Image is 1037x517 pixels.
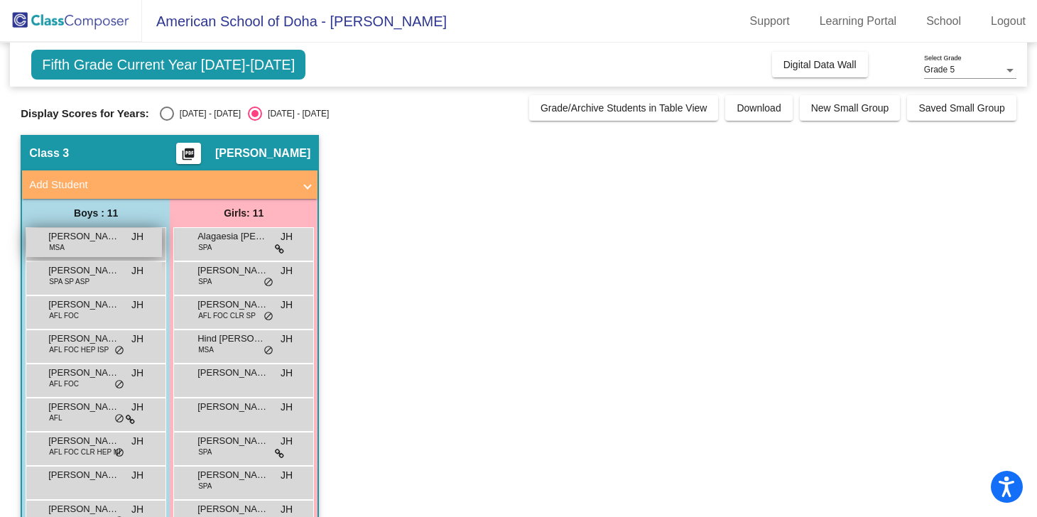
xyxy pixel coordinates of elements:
[29,177,293,193] mat-panel-title: Add Student
[264,277,273,288] span: do_not_disturb_alt
[198,481,212,491] span: SPA
[48,400,119,414] span: [PERSON_NAME]
[979,10,1037,33] a: Logout
[281,366,293,381] span: JH
[131,468,143,483] span: JH
[197,502,268,516] span: [PERSON_NAME]
[198,242,212,253] span: SPA
[808,10,908,33] a: Learning Portal
[49,344,109,355] span: AFL FOC HEP ISP
[281,332,293,347] span: JH
[281,263,293,278] span: JH
[197,332,268,346] span: Hind [PERSON_NAME]
[48,332,119,346] span: [PERSON_NAME]
[198,276,212,287] span: SPA
[180,147,197,167] mat-icon: picture_as_pdf
[197,366,268,380] span: [PERSON_NAME]
[31,50,305,80] span: Fifth Grade Current Year [DATE]-[DATE]
[262,107,329,120] div: [DATE] - [DATE]
[281,434,293,449] span: JH
[131,298,143,312] span: JH
[197,298,268,312] span: [PERSON_NAME]
[281,298,293,312] span: JH
[215,146,310,160] span: [PERSON_NAME]
[915,10,972,33] a: School
[114,447,124,459] span: do_not_disturb_alt
[131,502,143,517] span: JH
[170,199,317,227] div: Girls: 11
[131,366,143,381] span: JH
[281,400,293,415] span: JH
[48,263,119,278] span: [PERSON_NAME]
[174,107,241,120] div: [DATE] - [DATE]
[924,65,955,75] span: Grade 5
[281,502,293,517] span: JH
[49,242,65,253] span: MSA
[739,10,801,33] a: Support
[783,59,857,70] span: Digital Data Wall
[22,170,317,199] mat-expansion-panel-header: Add Student
[22,199,170,227] div: Boys : 11
[800,95,901,121] button: New Small Group
[264,311,273,322] span: do_not_disturb_alt
[49,413,62,423] span: AFL
[48,434,119,448] span: [PERSON_NAME]
[264,345,273,357] span: do_not_disturb_alt
[48,502,119,516] span: [PERSON_NAME] [PERSON_NAME]
[907,95,1016,121] button: Saved Small Group
[49,310,79,321] span: AFL FOC
[131,229,143,244] span: JH
[176,143,201,164] button: Print Students Details
[114,379,124,391] span: do_not_disturb_alt
[197,468,268,482] span: [PERSON_NAME]
[281,468,293,483] span: JH
[197,434,268,448] span: [PERSON_NAME]
[49,379,79,389] span: AFL FOC
[772,52,868,77] button: Digital Data Wall
[131,434,143,449] span: JH
[725,95,792,121] button: Download
[114,345,124,357] span: do_not_disturb_alt
[529,95,719,121] button: Grade/Archive Students in Table View
[142,10,447,33] span: American School of Doha - [PERSON_NAME]
[197,400,268,414] span: [PERSON_NAME]
[48,229,119,244] span: [PERSON_NAME]
[131,263,143,278] span: JH
[197,263,268,278] span: [PERSON_NAME]
[197,229,268,244] span: Alagaesia [PERSON_NAME]
[160,107,329,121] mat-radio-group: Select an option
[48,468,119,482] span: [PERSON_NAME]
[737,102,781,114] span: Download
[131,400,143,415] span: JH
[541,102,707,114] span: Grade/Archive Students in Table View
[131,332,143,347] span: JH
[48,366,119,380] span: [PERSON_NAME]
[21,107,149,120] span: Display Scores for Years:
[29,146,69,160] span: Class 3
[918,102,1004,114] span: Saved Small Group
[811,102,889,114] span: New Small Group
[281,229,293,244] span: JH
[49,276,89,287] span: SPA SP ASP
[48,298,119,312] span: [PERSON_NAME]
[198,310,256,321] span: AFL FOC CLR SP
[198,447,212,457] span: SPA
[49,447,121,457] span: AFL FOC CLR HEP NI
[198,344,214,355] span: MSA
[114,413,124,425] span: do_not_disturb_alt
